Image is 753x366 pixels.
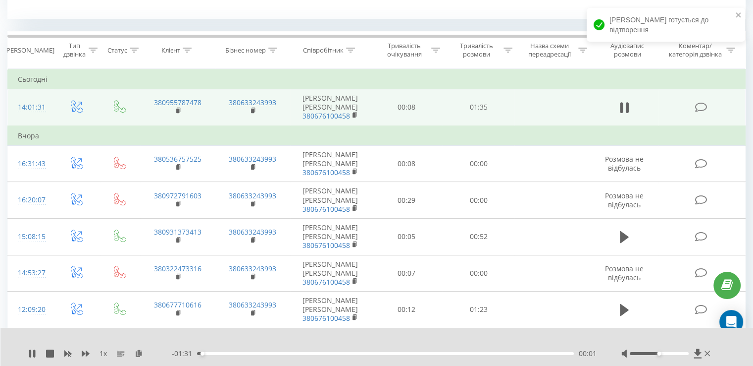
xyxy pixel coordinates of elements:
div: [PERSON_NAME] готується до відтворення [587,8,745,42]
div: Open Intercom Messenger [719,310,743,334]
div: Тип дзвінка [62,42,86,59]
a: 380633243993 [229,264,276,273]
div: Коментар/категорія дзвінка [666,42,724,59]
a: 380322473316 [154,264,201,273]
a: 380676100458 [302,277,350,287]
a: 380676100458 [302,111,350,121]
td: [PERSON_NAME] [PERSON_NAME] [290,89,371,126]
span: 1 x [100,349,107,359]
span: Розмова не відбулась [605,154,644,173]
td: Вчора [8,126,746,146]
a: 380676100458 [302,204,350,214]
span: 00:01 [579,349,597,359]
div: 14:53:27 [18,263,44,283]
td: [PERSON_NAME] [PERSON_NAME] [290,145,371,182]
div: Тривалість очікування [380,42,429,59]
div: Бізнес номер [225,46,266,55]
td: [PERSON_NAME] [PERSON_NAME] [290,182,371,219]
td: 00:29 [371,182,443,219]
td: 00:12 [371,292,443,328]
a: 380633243993 [229,191,276,200]
td: 00:00 [443,182,514,219]
span: Розмова не відбулась [605,264,644,282]
td: 01:35 [443,89,514,126]
td: 00:08 [371,145,443,182]
div: 14:01:31 [18,98,44,117]
div: Назва схеми переадресації [524,42,576,59]
a: 380677710616 [154,300,201,309]
td: [PERSON_NAME] [PERSON_NAME] [290,255,371,292]
a: 380633243993 [229,227,276,237]
div: Співробітник [303,46,344,55]
div: Accessibility label [201,352,204,356]
button: close [735,11,742,20]
div: Тривалість розмови [452,42,501,59]
div: 12:09:20 [18,300,44,319]
div: Статус [107,46,127,55]
a: 380633243993 [229,98,276,107]
td: [PERSON_NAME] [PERSON_NAME] [290,292,371,328]
a: 380676100458 [302,241,350,250]
a: 380633243993 [229,154,276,164]
a: 380676100458 [302,168,350,177]
a: 380536757525 [154,154,201,164]
div: Accessibility label [657,352,661,356]
div: Клієнт [161,46,180,55]
td: [PERSON_NAME] [PERSON_NAME] [290,218,371,255]
span: - 01:31 [172,349,197,359]
td: 00:07 [371,255,443,292]
a: 380931373413 [154,227,201,237]
div: 15:08:15 [18,227,44,246]
a: 380972791603 [154,191,201,200]
a: 380955787478 [154,98,201,107]
td: 01:23 [443,292,514,328]
a: 380633243993 [229,300,276,309]
span: Розмова не відбулась [605,191,644,209]
td: 00:00 [443,255,514,292]
td: 00:08 [371,89,443,126]
div: 16:31:43 [18,154,44,174]
td: 00:52 [443,218,514,255]
div: 16:20:07 [18,190,44,210]
div: [PERSON_NAME] [4,46,54,55]
a: 380676100458 [302,313,350,323]
td: 00:00 [443,145,514,182]
div: Аудіозапис розмови [599,42,656,59]
td: Сьогодні [8,69,746,89]
td: 00:05 [371,218,443,255]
